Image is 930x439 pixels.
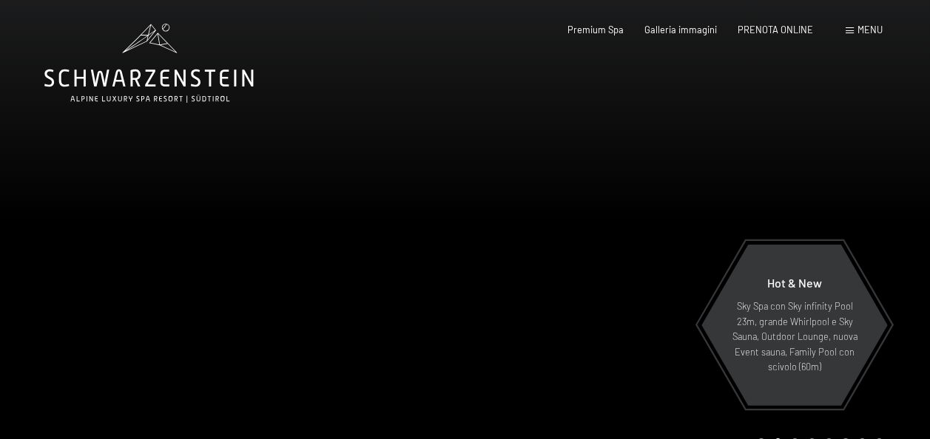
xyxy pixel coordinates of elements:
[730,299,859,374] p: Sky Spa con Sky infinity Pool 23m, grande Whirlpool e Sky Sauna, Outdoor Lounge, nuova Event saun...
[701,244,889,406] a: Hot & New Sky Spa con Sky infinity Pool 23m, grande Whirlpool e Sky Sauna, Outdoor Lounge, nuova ...
[857,24,883,35] span: Menu
[738,24,813,35] a: PRENOTA ONLINE
[567,24,624,35] a: Premium Spa
[767,276,822,290] span: Hot & New
[644,24,717,35] a: Galleria immagini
